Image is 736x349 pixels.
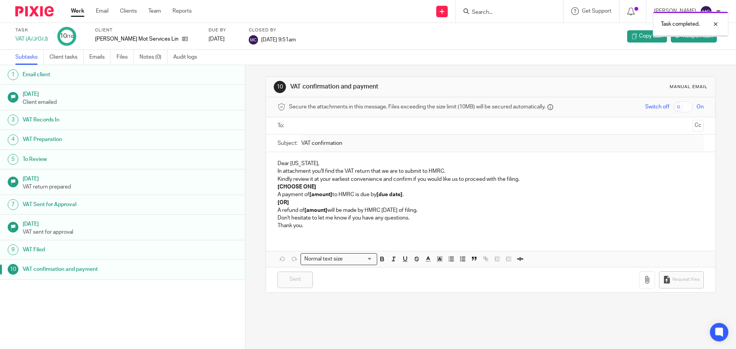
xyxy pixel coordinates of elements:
[278,139,297,147] label: Subject:
[95,35,178,43] p: [PERSON_NAME] Mot Services Limited
[23,173,237,183] h1: [DATE]
[290,83,507,91] h1: VAT confirmation and payment
[661,20,700,28] p: Task completed.
[376,192,402,197] strong: [due date]
[140,50,168,65] a: Notes (0)
[8,244,18,255] div: 9
[67,34,74,39] small: /10
[23,228,237,236] p: VAT sent for approval
[23,199,166,210] h1: VAT Sent for Approval
[89,50,111,65] a: Emails
[23,218,237,228] h1: [DATE]
[23,69,166,80] h1: Email client
[345,255,373,263] input: Search for option
[249,27,296,33] label: Closed by
[274,81,286,93] div: 10
[209,27,239,33] label: Due by
[71,7,84,15] a: Work
[278,167,703,175] p: In attachment you'll find the VAT return that we are to submit to HMRC.
[23,244,166,256] h1: VAT Filed
[278,200,289,205] strong: [OR]
[96,7,108,15] a: Email
[692,120,704,131] button: Cc
[15,27,48,33] label: Task
[23,264,166,275] h1: VAT confirmation and payment
[278,122,286,129] label: To:
[309,192,332,197] strong: [amount]
[23,154,166,165] h1: To Review
[8,69,18,80] div: 1
[302,255,344,263] span: Normal text size
[23,88,237,98] h1: [DATE]
[8,199,18,210] div: 7
[301,253,377,265] div: Search for option
[209,35,239,43] div: [DATE]
[670,84,708,90] div: Manual email
[120,7,137,15] a: Clients
[289,103,545,111] span: Secure the attachments in this message. Files exceeding the size limit (10MB) will be secured aut...
[278,184,316,190] strong: [CHOOSE ONE]
[249,35,258,44] img: svg%3E
[697,103,704,111] span: On
[172,7,192,15] a: Reports
[148,7,161,15] a: Team
[278,160,703,167] p: Dear [US_STATE],
[8,134,18,145] div: 4
[117,50,134,65] a: Files
[278,175,703,183] p: Kindly review it at your earliest convenience and confirm if you would like us to proceed with th...
[278,191,703,198] p: A payment of to HMRC is due by .
[8,154,18,165] div: 5
[278,214,703,222] p: Don't hesitate to let me know if you have any questions.
[304,208,327,213] strong: [amount]
[23,114,166,126] h1: VAT Records In
[672,277,700,283] span: Request files
[8,264,18,275] div: 10
[278,272,313,288] input: Sent
[15,50,44,65] a: Subtasks
[60,32,74,41] div: 10
[23,183,237,191] p: VAT return prepared
[8,115,18,125] div: 3
[15,6,54,16] img: Pixie
[15,35,48,43] div: VAT (A/J/O/J)
[278,222,703,229] p: Thank you.
[49,50,84,65] a: Client tasks
[261,37,296,42] span: [DATE] 9:51am
[645,103,669,111] span: Switch off
[23,134,166,145] h1: VAT Preparation
[659,271,703,288] button: Request files
[173,50,203,65] a: Audit logs
[23,98,237,106] p: Client emailed
[95,27,199,33] label: Client
[278,206,703,214] p: A refund of will be made by HMRC [DATE] of filing.
[700,5,712,18] img: svg%3E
